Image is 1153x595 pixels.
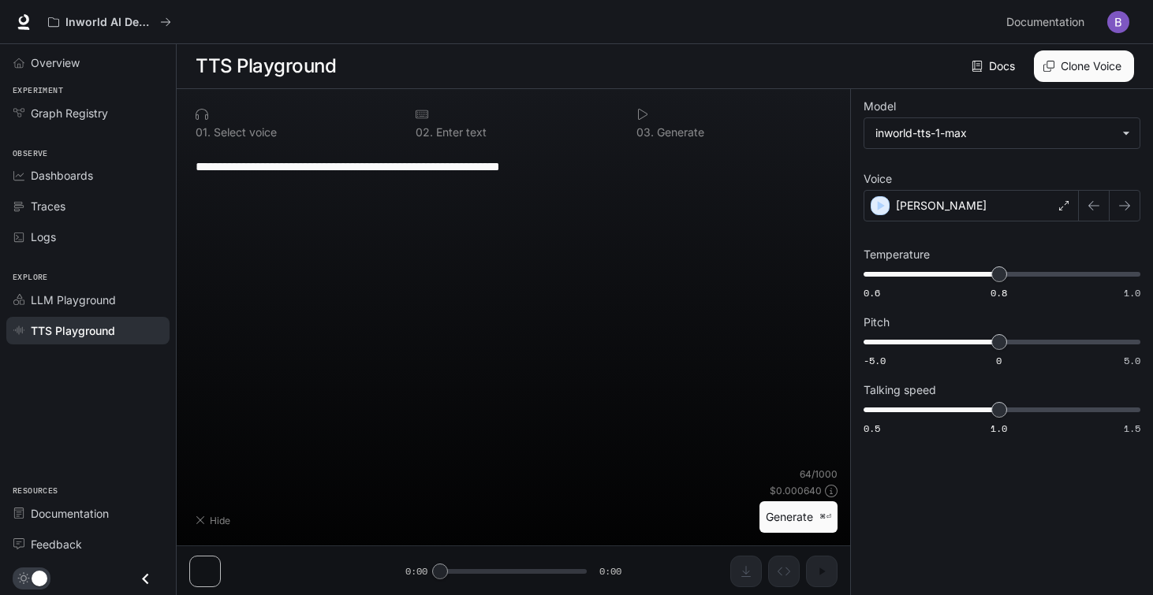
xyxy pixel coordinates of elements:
span: 1.5 [1124,422,1140,435]
span: Documentation [1006,13,1084,32]
span: LLM Playground [31,292,116,308]
span: 1.0 [991,422,1007,435]
p: 0 2 . [416,127,433,138]
a: Traces [6,192,170,220]
p: Generate [654,127,704,138]
p: [PERSON_NAME] [896,198,987,214]
button: Close drawer [128,563,163,595]
p: Voice [864,173,892,184]
a: Feedback [6,530,170,558]
button: Hide [189,508,240,533]
a: Overview [6,49,170,76]
span: 5.0 [1124,354,1140,367]
p: 0 3 . [636,127,654,138]
p: Inworld AI Demos [65,16,154,29]
a: Docs [968,50,1021,82]
a: LLM Playground [6,286,170,314]
a: Logs [6,223,170,251]
span: Feedback [31,536,82,552]
button: Generate⌘⏎ [759,501,838,534]
span: 1.0 [1124,286,1140,299]
span: Dark mode toggle [32,569,47,586]
span: -5.0 [864,354,886,367]
span: Graph Registry [31,105,108,121]
p: Enter text [433,127,487,138]
p: $ 0.000640 [770,484,822,497]
p: Select voice [211,127,277,138]
p: ⌘⏎ [819,512,831,522]
button: User avatar [1103,6,1134,38]
img: User avatar [1107,11,1129,33]
p: Model [864,101,896,112]
span: TTS Playground [31,322,115,339]
button: All workspaces [41,6,178,38]
span: 0.8 [991,286,1007,299]
p: Temperature [864,249,930,260]
p: Pitch [864,317,890,328]
a: TTS Playground [6,317,170,344]
span: Dashboards [31,167,93,184]
span: Overview [31,54,80,71]
span: 0.6 [864,286,880,299]
span: Documentation [31,505,109,522]
a: Graph Registry [6,99,170,127]
span: 0 [996,354,1002,367]
p: 0 1 . [196,127,211,138]
a: Documentation [6,500,170,527]
div: inworld-tts-1-max [864,118,1140,148]
span: 0.5 [864,422,880,435]
a: Dashboards [6,162,170,189]
p: Talking speed [864,385,936,396]
a: Documentation [1000,6,1096,38]
h1: TTS Playground [196,50,336,82]
span: Traces [31,198,65,214]
span: Logs [31,229,56,245]
div: inworld-tts-1-max [875,125,1114,141]
button: Clone Voice [1034,50,1134,82]
p: 64 / 1000 [800,467,838,481]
